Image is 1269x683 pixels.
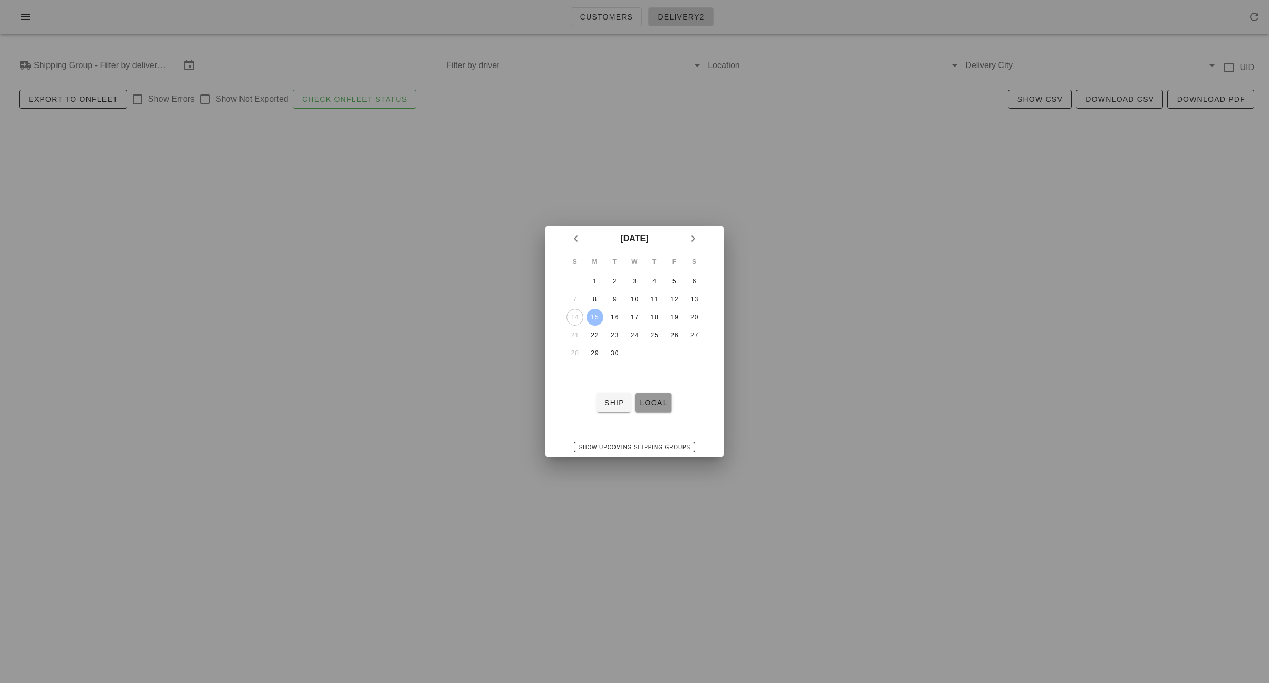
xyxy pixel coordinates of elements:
button: [DATE] [616,229,652,249]
th: T [605,252,624,272]
div: 6 [686,278,703,285]
button: 16 [606,309,623,326]
th: M [585,252,604,272]
div: 27 [686,331,703,339]
div: 30 [606,349,623,357]
button: ship [597,393,631,412]
div: 20 [686,314,703,321]
div: 9 [606,296,623,303]
span: ship [601,399,627,407]
button: 6 [686,273,703,290]
div: 16 [606,314,623,321]
span: Show Upcoming Shipping Groups [579,444,690,450]
button: 22 [587,327,603,344]
button: 10 [626,291,643,308]
button: 9 [606,291,623,308]
div: 15 [587,314,603,321]
button: 23 [606,327,623,344]
button: Previous month [566,229,585,248]
div: 23 [606,331,623,339]
button: 27 [686,327,703,344]
div: 12 [666,296,682,303]
div: 1 [587,278,603,285]
div: 11 [646,296,663,303]
button: 11 [646,291,663,308]
button: Next month [684,229,703,248]
button: local [635,393,671,412]
button: 13 [686,291,703,308]
button: 1 [587,273,603,290]
button: 30 [606,345,623,362]
th: T [645,252,664,272]
button: Show Upcoming Shipping Groups [574,442,695,452]
button: 26 [666,327,682,344]
div: 17 [626,314,643,321]
button: 29 [587,345,603,362]
button: 2 [606,273,623,290]
span: local [639,399,667,407]
div: 3 [626,278,643,285]
div: 13 [686,296,703,303]
div: 29 [587,349,603,357]
button: 20 [686,309,703,326]
button: 8 [587,291,603,308]
th: S [565,252,584,272]
button: 18 [646,309,663,326]
div: 19 [666,314,682,321]
th: F [665,252,684,272]
button: 5 [666,273,682,290]
div: 24 [626,331,643,339]
th: W [625,252,644,272]
div: 25 [646,331,663,339]
div: 4 [646,278,663,285]
div: 26 [666,331,682,339]
div: 10 [626,296,643,303]
div: 8 [587,296,603,303]
div: 5 [666,278,682,285]
div: 18 [646,314,663,321]
button: 17 [626,309,643,326]
th: S [685,252,704,272]
button: 19 [666,309,682,326]
button: 12 [666,291,682,308]
div: 22 [587,331,603,339]
button: 25 [646,327,663,344]
button: 3 [626,273,643,290]
button: 24 [626,327,643,344]
button: 15 [587,309,603,326]
div: 2 [606,278,623,285]
button: 4 [646,273,663,290]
